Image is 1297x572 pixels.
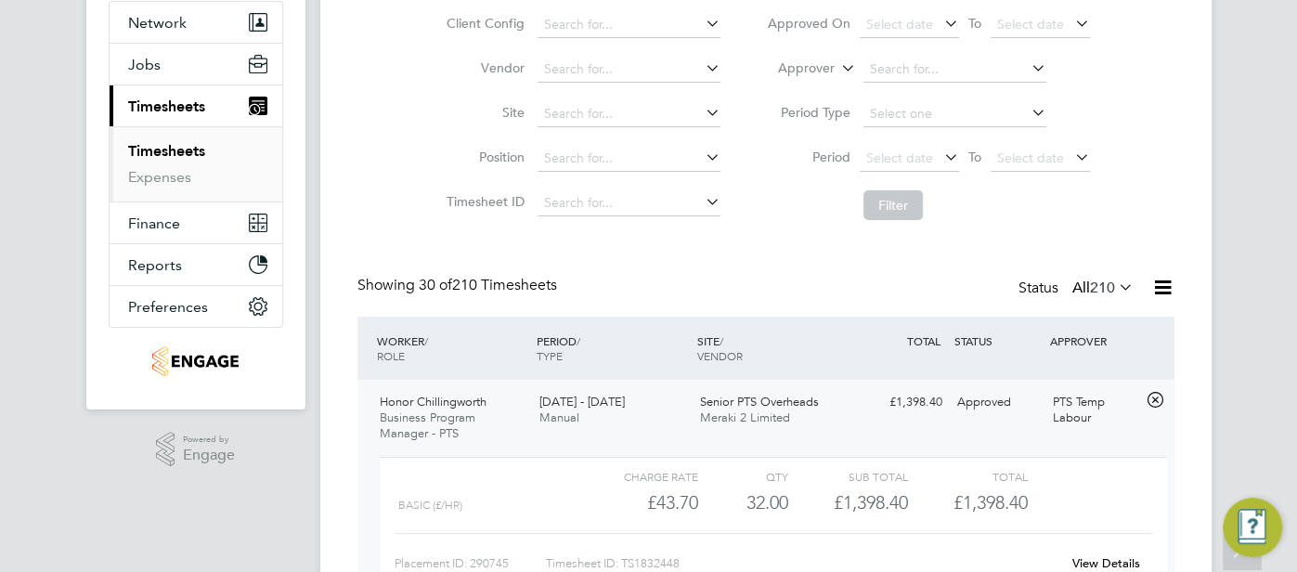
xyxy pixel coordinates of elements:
span: Jobs [128,56,161,73]
a: Go to home page [109,346,283,376]
button: Reports [110,244,282,285]
div: Sub Total [788,465,908,487]
span: Engage [183,448,235,463]
div: WORKER [372,324,533,372]
span: Preferences [128,298,208,316]
label: Period Type [767,104,850,121]
span: Select date [997,149,1064,166]
img: g4s7-logo-retina.png [152,346,239,376]
label: Vendor [441,59,525,76]
span: Basic (£/HR) [398,499,462,512]
span: Powered by [183,432,235,448]
button: Timesheets [110,85,282,126]
label: Timesheet ID [441,193,525,210]
a: Expenses [128,168,191,186]
span: / [424,333,428,348]
button: Finance [110,202,282,243]
div: £1,398.40 [788,487,908,518]
label: All [1072,279,1134,297]
span: [DATE] - [DATE] [539,394,625,409]
span: VENDOR [697,348,743,363]
button: Engage Resource Center [1223,498,1282,557]
span: 30 of [419,276,452,294]
div: QTY [698,465,788,487]
span: Business Program Manager - PTS [380,409,475,441]
span: 210 [1090,279,1115,297]
span: To [963,11,987,35]
label: Approved On [767,15,850,32]
label: Period [767,149,850,165]
input: Search for... [538,12,720,38]
input: Search for... [863,57,1046,83]
div: PTS Temp Labour [1045,387,1142,434]
span: Manual [539,409,579,425]
span: Network [128,14,187,32]
span: Select date [866,149,933,166]
div: SITE [693,324,853,372]
button: Network [110,2,282,43]
input: Search for... [538,146,720,172]
span: / [720,333,723,348]
div: STATUS [950,324,1046,357]
span: 210 Timesheets [419,276,557,294]
button: Filter [863,190,923,220]
a: Powered byEngage [156,432,235,467]
div: Showing [357,276,561,295]
div: £1,398.40 [853,387,950,418]
div: Charge rate [577,465,697,487]
span: / [577,333,580,348]
span: TOTAL [907,333,940,348]
a: Timesheets [128,142,205,160]
label: Approver [751,59,835,78]
span: Select date [866,16,933,32]
input: Search for... [538,57,720,83]
span: Reports [128,256,182,274]
div: APPROVER [1045,324,1142,357]
span: ROLE [377,348,405,363]
input: Search for... [538,190,720,216]
label: Site [441,104,525,121]
div: 32.00 [698,487,788,518]
span: Honor Chillingworth [380,394,486,409]
span: Meraki 2 Limited [700,409,790,425]
input: Search for... [538,101,720,127]
div: Approved [950,387,1046,418]
a: View Details [1072,555,1140,571]
div: PERIOD [532,324,693,372]
label: Position [441,149,525,165]
input: Select one [863,101,1046,127]
div: £43.70 [577,487,697,518]
span: Select date [997,16,1064,32]
span: TYPE [537,348,563,363]
span: Senior PTS Overheads [700,394,819,409]
span: Timesheets [128,97,205,115]
button: Preferences [110,286,282,327]
span: To [963,145,987,169]
div: Status [1018,276,1137,302]
button: Jobs [110,44,282,84]
label: Client Config [441,15,525,32]
div: Timesheets [110,126,282,201]
span: Finance [128,214,180,232]
span: £1,398.40 [953,491,1028,513]
div: Total [908,465,1028,487]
